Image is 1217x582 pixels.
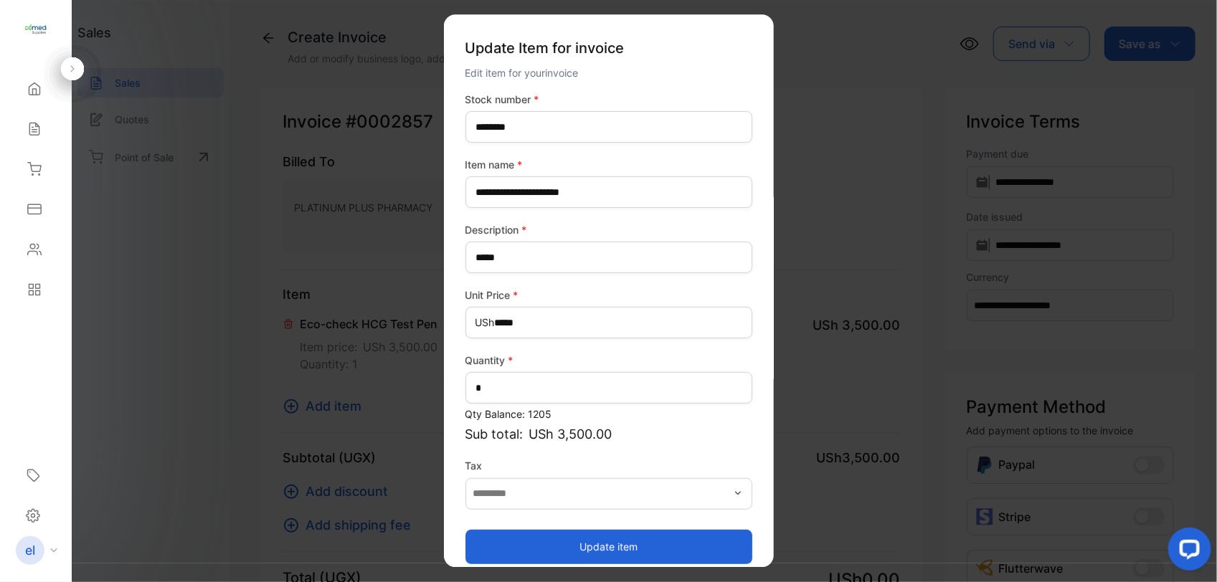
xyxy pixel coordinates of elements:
[475,315,495,330] span: USh
[1157,522,1217,582] iframe: LiveChat chat widget
[465,353,752,368] label: Quantity
[465,287,752,302] label: Unit Price
[465,92,752,107] label: Stock number
[529,424,612,444] span: USh 3,500.00
[465,157,752,172] label: Item name
[25,541,35,560] p: el
[465,458,752,473] label: Tax
[465,406,752,421] p: Qty Balance: 1205
[465,424,752,444] p: Sub total:
[465,222,752,237] label: Description
[25,19,47,40] img: logo
[465,67,579,79] span: Edit item for your invoice
[465,32,752,65] p: Update Item for invoice
[465,530,752,564] button: Update item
